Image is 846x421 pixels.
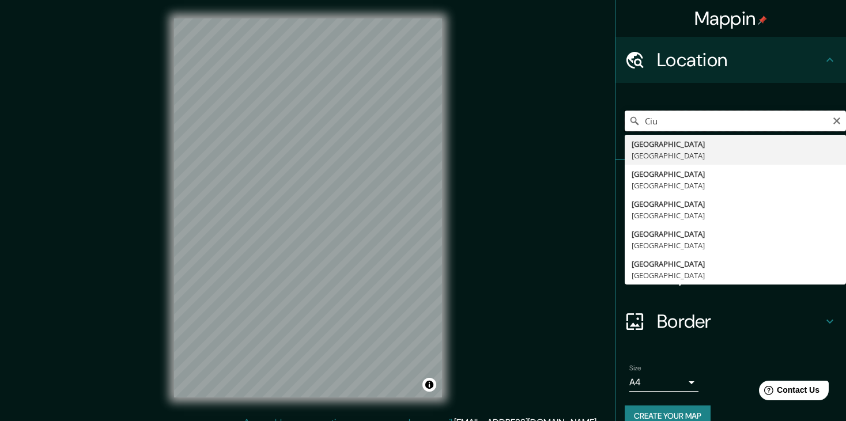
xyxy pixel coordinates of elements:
div: [GEOGRAPHIC_DATA] [632,138,839,150]
div: [GEOGRAPHIC_DATA] [632,198,839,210]
img: pin-icon.png [758,16,767,25]
h4: Location [657,48,823,71]
div: Layout [615,252,846,298]
div: [GEOGRAPHIC_DATA] [632,150,839,161]
div: A4 [629,373,698,392]
div: Pins [615,160,846,206]
button: Toggle attribution [422,378,436,392]
input: Pick your city or area [625,111,846,131]
div: Style [615,206,846,252]
div: [GEOGRAPHIC_DATA] [632,180,839,191]
button: Clear [832,115,841,126]
canvas: Map [174,18,442,397]
div: [GEOGRAPHIC_DATA] [632,228,839,240]
div: [GEOGRAPHIC_DATA] [632,240,839,251]
div: [GEOGRAPHIC_DATA] [632,258,839,270]
div: Border [615,298,846,344]
h4: Layout [657,264,823,287]
div: [GEOGRAPHIC_DATA] [632,270,839,281]
div: [GEOGRAPHIC_DATA] [632,210,839,221]
div: [GEOGRAPHIC_DATA] [632,168,839,180]
iframe: Help widget launcher [743,376,833,408]
h4: Border [657,310,823,333]
div: Location [615,37,846,83]
label: Size [629,363,641,373]
h4: Mappin [694,7,768,30]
